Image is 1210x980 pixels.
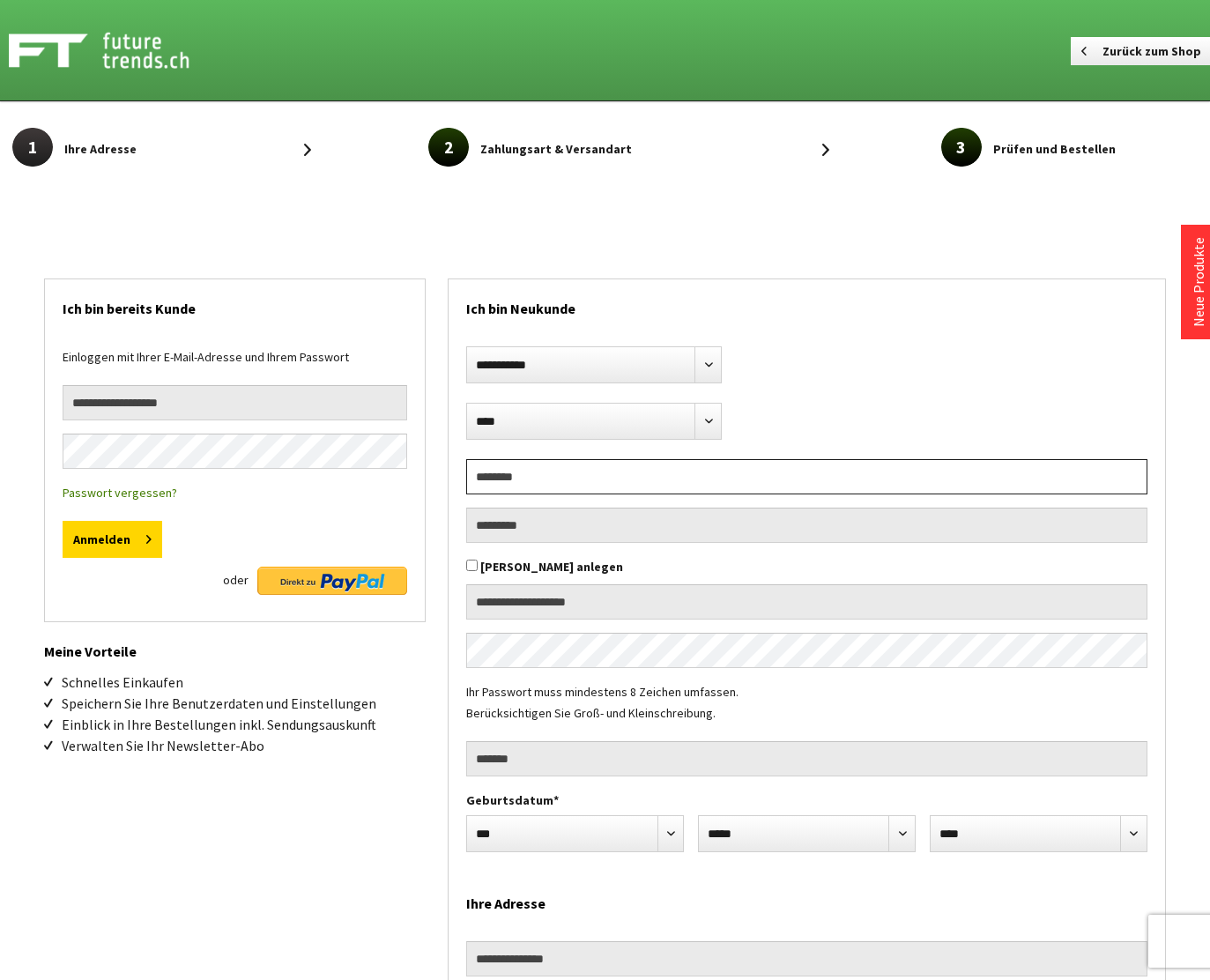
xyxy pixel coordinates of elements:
a: Zurück zum Shop [1071,37,1210,65]
h2: Ich bin Neukunde [466,279,1147,329]
a: Passwort vergessen? [63,485,177,501]
span: Prüfen und Bestellen [993,138,1116,160]
li: Einblick in Ihre Bestellungen inkl. Sendungsauskunft [62,714,426,735]
span: Zahlungsart & Versandart [480,138,632,160]
img: Shop Futuretrends - zur Startseite wechseln [9,28,228,72]
button: Anmelden [63,521,162,558]
div: Einloggen mit Ihrer E-Mail-Adresse und Ihrem Passwort [63,346,407,385]
div: Ihr Passwort muss mindestens 8 Zeichen umfassen. Berücksichtigen Sie Groß- und Kleinschreibung. [466,681,1147,741]
a: Neue Produkte [1190,237,1207,327]
span: 2 [428,128,469,167]
span: 1 [12,128,53,167]
li: Verwalten Sie Ihr Newsletter-Abo [62,735,426,756]
span: Ihre Adresse [64,138,137,160]
label: [PERSON_NAME] anlegen [480,559,623,575]
li: Speichern Sie Ihre Benutzerdaten und Einstellungen [62,693,426,714]
h2: Meine Vorteile [44,622,426,663]
img: Direkt zu PayPal Button [257,567,407,595]
h2: Ihre Adresse [466,874,1147,924]
span: 3 [941,128,982,167]
span: oder [223,567,249,593]
label: Geburtsdatum* [466,790,1147,811]
li: Schnelles Einkaufen [62,672,426,693]
a: Shop Futuretrends - zur Startseite wechseln [9,28,297,72]
h2: Ich bin bereits Kunde [63,279,407,329]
